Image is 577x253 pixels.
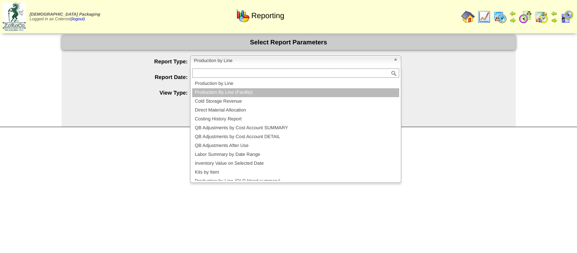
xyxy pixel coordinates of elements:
li: Production by Line [192,79,399,88]
li: Production By Line (Facility) [192,88,399,97]
label: Report Type: [79,58,191,65]
label: Report Date: [79,74,191,80]
img: calendarblend.gif [519,10,532,24]
img: graph.gif [236,9,250,22]
img: arrowleft.gif [509,10,516,17]
img: arrowright.gif [551,17,558,24]
img: calendarcustomer.gif [560,10,574,24]
img: calendarprod.gif [493,10,507,24]
li: Direct Material Allocation [192,106,399,115]
a: (logout) [71,17,85,22]
img: arrowright.gif [509,17,516,24]
img: calendarinout.gif [535,10,548,24]
li: QB Adjustments by Cost Account SUMMARY [192,124,399,133]
li: Cold Storage Revenue [192,97,399,106]
img: arrowleft.gif [551,10,558,17]
li: Inventory Value on Selected Date [192,159,399,168]
span: [DEMOGRAPHIC_DATA] Packaging [30,12,100,17]
div: Select Report Parameters [62,35,516,50]
li: Kits by Item [192,168,399,177]
img: zoroco-logo-small.webp [3,3,26,31]
li: Production by Line (OLD blend summary) [192,177,399,186]
li: QB Adjustments by Cost Account DETAIL [192,133,399,141]
img: line_graph.gif [477,10,491,24]
span: Production by Line [194,56,390,66]
label: View Type: [79,90,191,96]
li: Labor Summary by Date Range [192,150,399,159]
span: Reporting [251,11,284,20]
img: home.gif [461,10,475,24]
li: QB Adjustments After Use [192,141,399,150]
span: Logged in as Colerost [30,12,100,22]
li: Costing History Report [192,115,399,124]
